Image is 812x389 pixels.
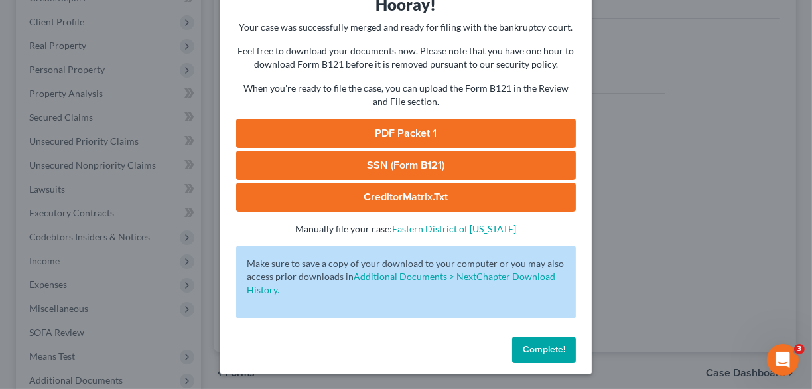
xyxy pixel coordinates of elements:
a: CreditorMatrix.txt [236,183,576,212]
span: Complete! [523,344,565,355]
a: Additional Documents > NextChapter Download History. [247,271,555,295]
p: Manually file your case: [236,222,576,236]
iframe: Intercom live chat [767,344,799,376]
p: Your case was successfully merged and ready for filing with the bankruptcy court. [236,21,576,34]
span: 3 [794,344,805,354]
p: Make sure to save a copy of your download to your computer or you may also access prior downloads in [247,257,565,297]
p: Feel free to download your documents now. Please note that you have one hour to download Form B12... [236,44,576,71]
p: When you're ready to file the case, you can upload the Form B121 in the Review and File section. [236,82,576,108]
a: PDF Packet 1 [236,119,576,148]
a: SSN (Form B121) [236,151,576,180]
a: Eastern District of [US_STATE] [393,223,517,234]
button: Complete! [512,337,576,363]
